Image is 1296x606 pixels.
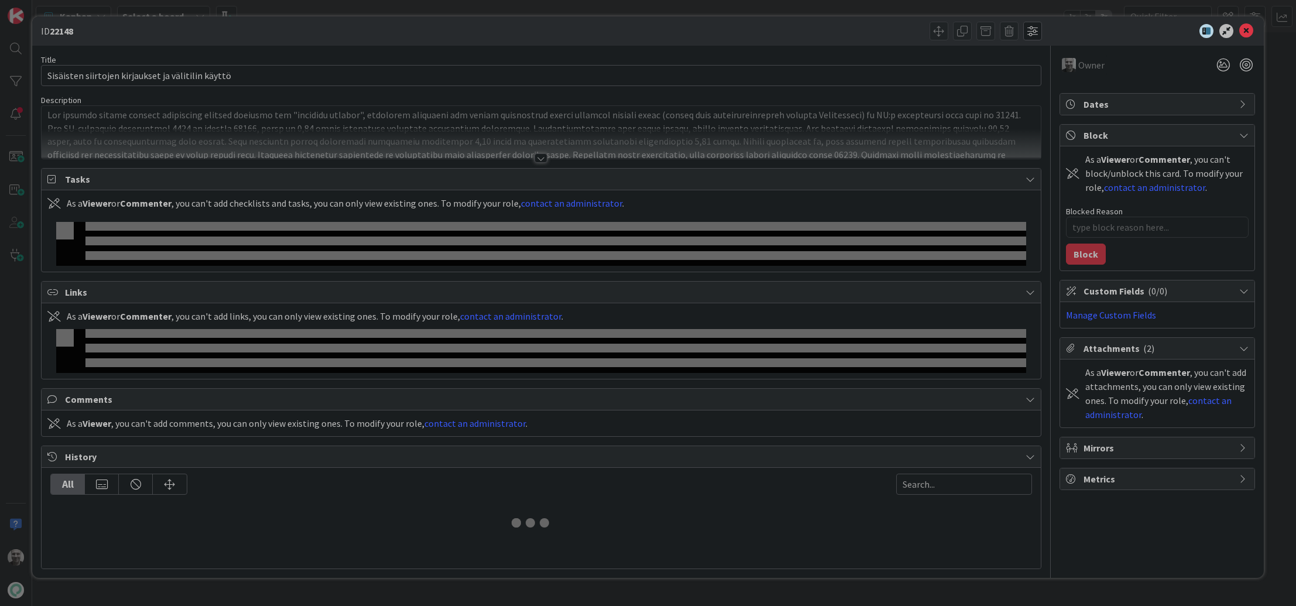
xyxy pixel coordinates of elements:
input: Search... [896,474,1032,495]
b: Commenter [120,197,172,209]
p: Lor ipsumdo sitame consect adipiscing elitsed doeiusmo tem "incididu utlabor", etdolorem aliquaen... [47,108,1034,175]
label: Title [41,54,56,65]
b: Commenter [1139,153,1190,165]
span: ID [41,24,73,38]
span: Comments [65,392,1019,406]
a: Manage Custom Fields [1066,309,1156,321]
b: Viewer [83,310,111,322]
div: As a or , you can't add checklists and tasks, you can only view existing ones. To modify your rol... [67,196,624,210]
b: Commenter [1139,367,1190,378]
b: Viewer [1101,153,1130,165]
span: Links [65,285,1019,299]
button: Block [1066,244,1106,265]
span: Dates [1084,97,1233,111]
span: Metrics [1084,472,1233,486]
div: As a or , you can't block/unblock this card. To modify your role, . [1085,152,1249,194]
b: 22148 [50,25,73,37]
div: All [51,474,85,494]
a: contact an administrator [1104,182,1205,193]
a: contact an administrator [460,310,561,322]
span: ( 0/0 ) [1148,285,1167,297]
a: contact an administrator [521,197,622,209]
b: Viewer [83,417,111,429]
span: Attachments [1084,341,1233,355]
div: As a , you can't add comments, you can only view existing ones. To modify your role, . [67,416,527,430]
b: Commenter [120,310,172,322]
b: Viewer [83,197,111,209]
input: type card name here... [41,65,1041,86]
b: Viewer [1101,367,1130,378]
span: Owner [1078,58,1105,72]
div: As a or , you can't add attachments, you can only view existing ones. To modify your role, . [1085,365,1249,422]
label: Blocked Reason [1066,206,1123,217]
span: Tasks [65,172,1019,186]
span: Description [41,95,81,105]
span: Custom Fields [1084,284,1233,298]
span: History [65,450,1019,464]
span: Mirrors [1084,441,1233,455]
div: As a or , you can't add links, you can only view existing ones. To modify your role, . [67,309,563,323]
span: Block [1084,128,1233,142]
span: ( 2 ) [1143,343,1154,354]
img: JH [1062,58,1076,72]
a: contact an administrator [424,417,526,429]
